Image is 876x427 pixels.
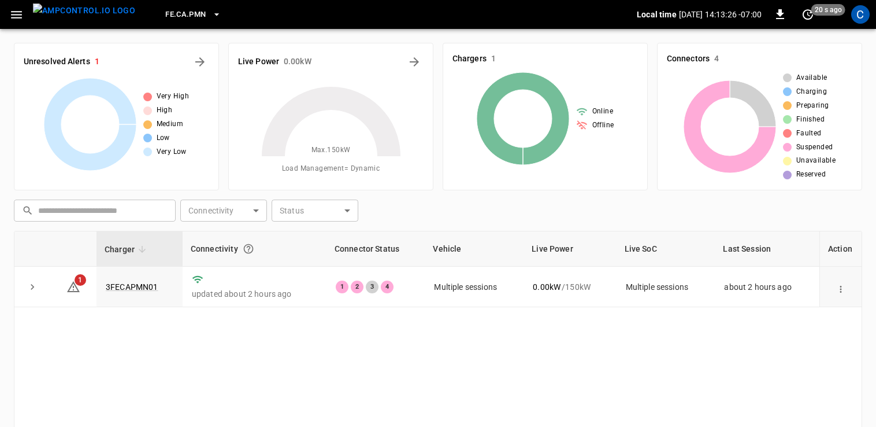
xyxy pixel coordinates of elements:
[75,274,86,286] span: 1
[157,105,173,116] span: High
[491,53,496,65] h6: 1
[799,5,817,24] button: set refresh interval
[714,53,719,65] h6: 4
[796,128,822,139] span: Faulted
[592,106,613,117] span: Online
[381,281,394,293] div: 4
[667,53,710,65] h6: Connectors
[282,163,380,175] span: Load Management = Dynamic
[336,281,348,293] div: 1
[796,169,826,181] span: Reserved
[192,288,317,300] p: updated about 2 hours ago
[191,238,318,259] div: Connectivity
[157,91,190,102] span: Very High
[24,56,90,68] h6: Unresolved Alerts
[425,231,524,267] th: Vehicle
[796,114,825,126] span: Finished
[617,267,715,307] td: Multiple sessions
[157,119,183,130] span: Medium
[679,9,762,20] p: [DATE] 14:13:26 -07:00
[95,56,99,68] h6: 1
[191,53,209,71] button: All Alerts
[811,4,845,16] span: 20 s ago
[452,53,487,65] h6: Chargers
[796,86,827,98] span: Charging
[405,53,424,71] button: Energy Overview
[425,267,524,307] td: Multiple sessions
[796,100,829,112] span: Preparing
[796,72,827,84] span: Available
[592,120,614,131] span: Offline
[715,267,819,307] td: about 2 hours ago
[33,3,135,18] img: ampcontrol.io logo
[617,231,715,267] th: Live SoC
[851,5,870,24] div: profile-icon
[796,142,833,153] span: Suspended
[637,9,677,20] p: Local time
[533,281,607,293] div: / 150 kW
[105,242,150,256] span: Charger
[796,155,836,167] span: Unavailable
[24,278,41,296] button: expand row
[157,146,187,158] span: Very Low
[326,231,425,267] th: Connector Status
[238,238,259,259] button: Connection between the charger and our software.
[819,231,862,267] th: Action
[366,281,378,293] div: 3
[351,281,363,293] div: 2
[311,145,351,156] span: Max. 150 kW
[165,8,206,21] span: FE.CA.PMN
[715,231,819,267] th: Last Session
[833,281,849,293] div: action cell options
[533,281,561,293] p: 0.00 kW
[66,281,80,290] a: 1
[524,231,616,267] th: Live Power
[284,56,311,68] h6: 0.00 kW
[238,56,279,68] h6: Live Power
[106,282,158,292] a: 3FECAPMN01
[161,3,225,26] button: FE.CA.PMN
[157,132,170,144] span: Low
